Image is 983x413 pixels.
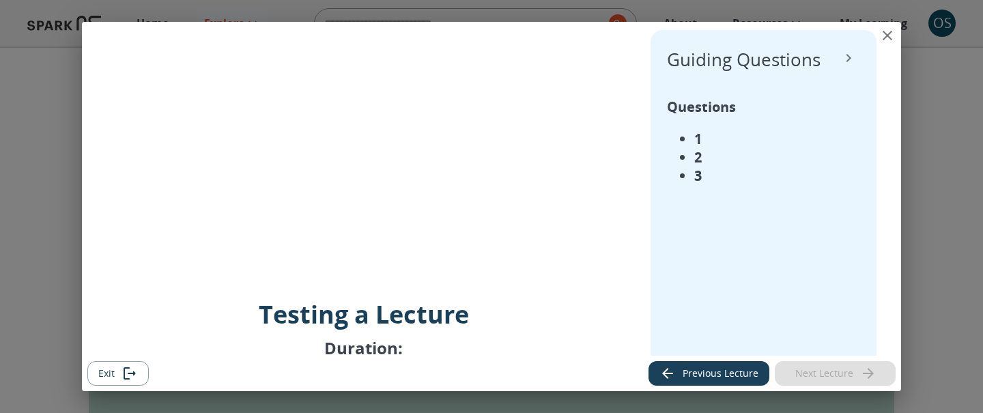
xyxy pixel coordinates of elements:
p: Duration: [324,337,403,359]
button: collapse [837,46,860,70]
p: Questions [667,98,821,116]
li: 1 [694,130,821,148]
li: 3 [694,167,821,185]
p: Testing a Lecture [259,298,469,331]
li: 2 [694,148,821,167]
button: Exit [87,361,149,386]
button: Previous lecture [649,361,769,386]
button: close [874,22,901,49]
p: Guiding Questions [667,46,821,73]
